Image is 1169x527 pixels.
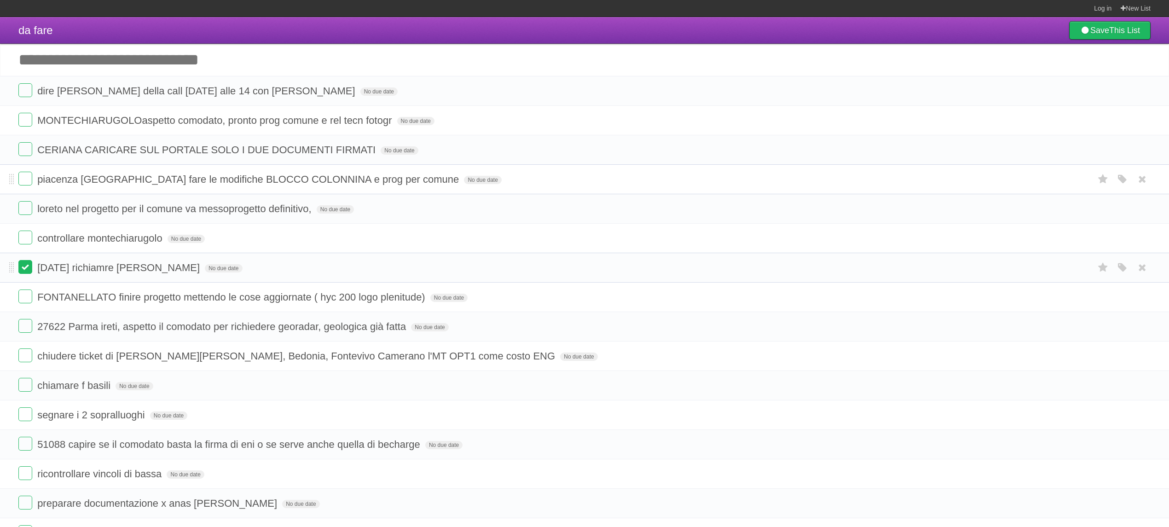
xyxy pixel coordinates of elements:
[411,323,448,331] span: No due date
[18,24,53,36] span: da fare
[18,231,32,244] label: Done
[37,468,164,480] span: ricontrollare vincoli di bassa
[37,85,357,97] span: dire [PERSON_NAME] della call [DATE] alle 14 con [PERSON_NAME]
[18,348,32,362] label: Done
[167,470,204,479] span: No due date
[18,260,32,274] label: Done
[18,407,32,421] label: Done
[37,291,428,303] span: FONTANELLATO finire progetto mettendo le cose aggiornate ( hyc 200 logo plenitude)
[205,264,242,272] span: No due date
[18,83,32,97] label: Done
[168,235,205,243] span: No due date
[37,409,147,421] span: segnare i 2 sopralluoghi
[1109,26,1140,35] b: This List
[18,496,32,510] label: Done
[560,353,597,361] span: No due date
[37,498,279,509] span: preparare documentazione x anas [PERSON_NAME]
[430,294,468,302] span: No due date
[360,87,398,96] span: No due date
[37,350,557,362] span: chiudere ticket di [PERSON_NAME][PERSON_NAME], Bedonia, Fontevivo Camerano l'MT OPT1 come costo ENG
[37,262,202,273] span: [DATE] richiamre [PERSON_NAME]
[116,382,153,390] span: No due date
[464,176,501,184] span: No due date
[18,290,32,303] label: Done
[381,146,418,155] span: No due date
[37,232,165,244] span: controllare montechiarugolo
[37,380,113,391] span: chiamare f basili
[37,115,394,126] span: MONTECHIARUGOLOaspetto comodato, pronto prog comune e rel tecn fotogr
[425,441,463,449] span: No due date
[37,439,422,450] span: 51088 capire se il comodato basta la firma di eni o se serve anche quella di becharge
[282,500,319,508] span: No due date
[37,203,314,214] span: loreto nel progetto per il comune va messoprogetto definitivo,
[18,466,32,480] label: Done
[18,201,32,215] label: Done
[18,319,32,333] label: Done
[397,117,434,125] span: No due date
[37,144,378,156] span: CERIANA CARICARE SUL PORTALE SOLO I DUE DOCUMENTI FIRMATI
[1094,260,1112,275] label: Star task
[18,437,32,451] label: Done
[317,205,354,214] span: No due date
[18,142,32,156] label: Done
[37,321,408,332] span: 27622 Parma ireti, aspetto il comodato per richiedere georadar, geologica già fatta
[150,411,187,420] span: No due date
[1094,172,1112,187] label: Star task
[18,378,32,392] label: Done
[18,172,32,185] label: Done
[18,113,32,127] label: Done
[1069,21,1151,40] a: SaveThis List
[37,174,461,185] span: piacenza [GEOGRAPHIC_DATA] fare le modifiche BLOCCO COLONNINA e prog per comune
